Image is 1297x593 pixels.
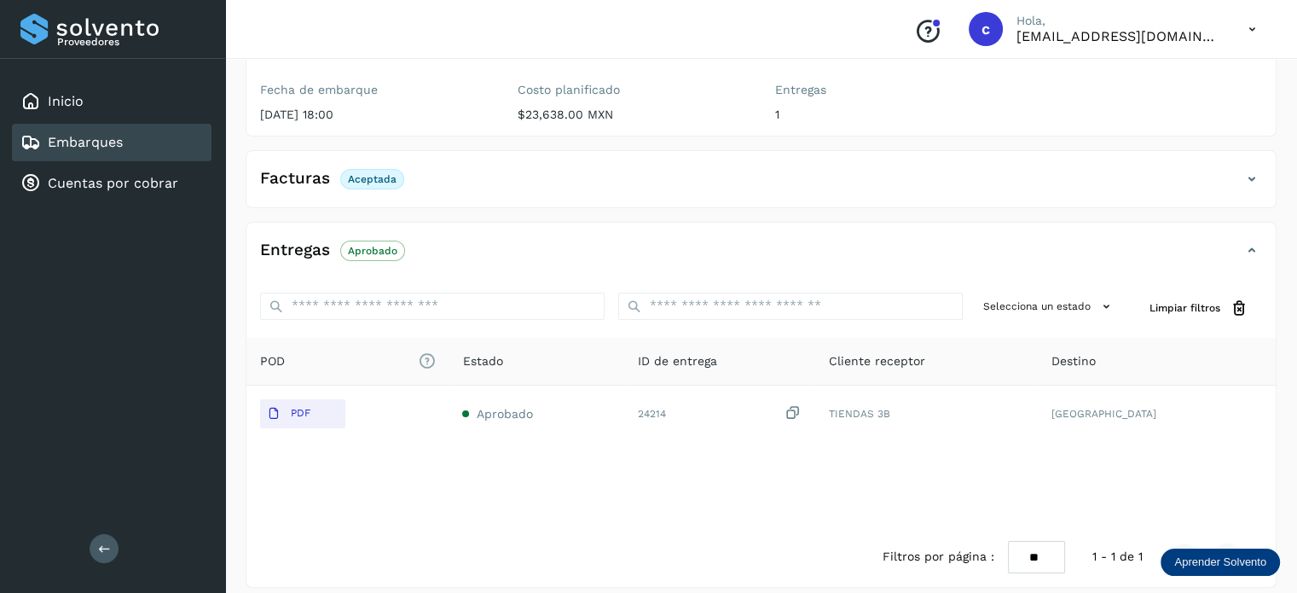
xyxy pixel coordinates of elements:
div: 24214 [638,404,802,422]
button: Limpiar filtros [1136,293,1262,324]
span: Estado [462,352,502,370]
p: $23,638.00 MXN [518,108,748,122]
p: Proveedores [57,36,205,48]
div: Inicio [12,83,211,120]
button: Selecciona un estado [976,293,1122,321]
a: Embarques [48,134,123,150]
span: ID de entrega [638,352,717,370]
td: [GEOGRAPHIC_DATA] [1038,386,1276,442]
span: Cliente receptor [829,352,925,370]
span: Aprobado [476,407,532,421]
p: cuentasespeciales8_met@castores.com.mx [1016,28,1221,44]
span: Limpiar filtros [1149,300,1220,316]
p: PDF [291,407,310,419]
h4: Entregas [260,241,330,260]
span: 1 - 1 de 1 [1092,548,1143,566]
p: Hola, [1016,14,1221,28]
p: Aprender Solvento [1174,555,1266,569]
span: POD [260,352,435,370]
span: Destino [1051,352,1096,370]
p: Aprobado [348,245,397,257]
div: Embarques [12,124,211,161]
p: 1 [775,108,1005,122]
td: TIENDAS 3B [815,386,1038,442]
div: FacturasAceptada [246,165,1276,207]
div: Cuentas por cobrar [12,165,211,202]
label: Entregas [775,83,1005,97]
label: Fecha de embarque [260,83,490,97]
button: PDF [260,399,345,428]
p: [DATE] 18:00 [260,108,490,122]
span: Filtros por página : [883,548,994,566]
a: Inicio [48,93,84,109]
h4: Facturas [260,169,330,189]
label: Costo planificado [518,83,748,97]
a: Cuentas por cobrar [48,175,178,191]
div: Aprender Solvento [1161,549,1280,576]
p: Aceptada [348,173,397,185]
div: EntregasAprobado [246,236,1276,279]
